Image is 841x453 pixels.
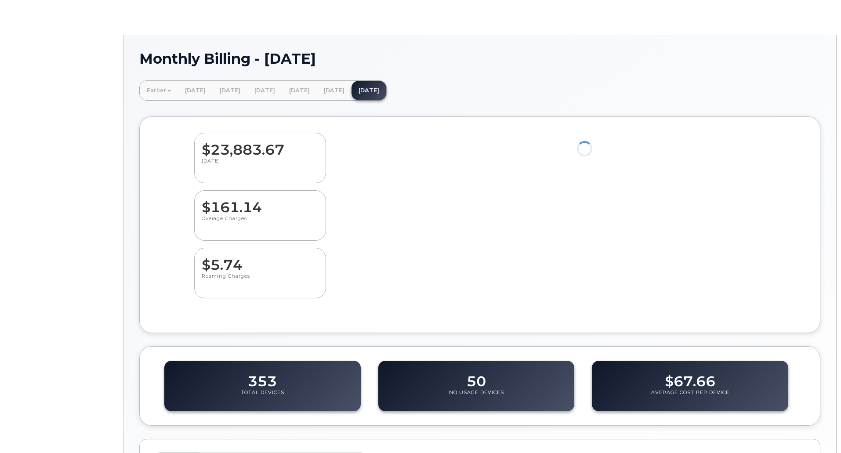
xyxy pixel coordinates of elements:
p: Total Devices [241,389,284,405]
dd: $5.74 [202,248,319,273]
a: Earlier [140,81,178,100]
a: [DATE] [352,81,386,100]
p: [DATE] [202,158,319,174]
dd: 353 [248,365,277,389]
p: Roaming Charges [202,273,319,289]
dd: $161.14 [202,191,319,215]
p: Average Cost Per Device [651,389,729,405]
dd: $67.66 [665,365,715,389]
a: [DATE] [317,81,352,100]
dd: 50 [467,365,486,389]
p: Overage Charges [202,215,319,231]
a: [DATE] [247,81,282,100]
a: [DATE] [213,81,247,100]
a: [DATE] [282,81,317,100]
p: No Usage Devices [449,389,504,405]
dd: $23,883.67 [202,133,319,158]
a: [DATE] [178,81,213,100]
h1: Monthly Billing - [DATE] [139,51,820,66]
